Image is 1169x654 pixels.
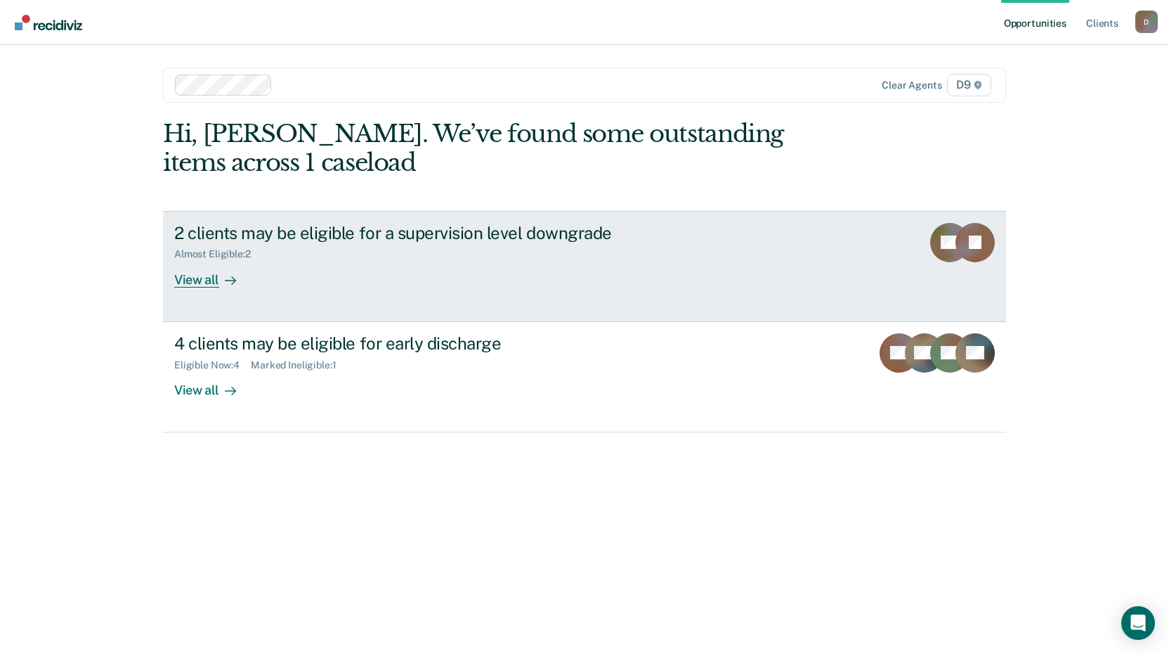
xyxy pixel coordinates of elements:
div: View all [174,371,253,398]
a: 4 clients may be eligible for early dischargeEligible Now:4Marked Ineligible:1View all [163,322,1006,432]
div: Hi, [PERSON_NAME]. We’ve found some outstanding items across 1 caseload [163,120,837,177]
button: Profile dropdown button [1135,11,1158,33]
div: 2 clients may be eligible for a supervision level downgrade [174,223,667,243]
div: D [1135,11,1158,33]
span: D9 [947,74,991,96]
div: Almost Eligible : 2 [174,248,262,260]
a: 2 clients may be eligible for a supervision level downgradeAlmost Eligible:2View all [163,211,1006,322]
div: Marked Ineligible : 1 [251,359,347,371]
div: Clear agents [882,79,941,91]
img: Recidiviz [15,15,82,30]
div: Eligible Now : 4 [174,359,251,371]
div: View all [174,260,253,288]
div: 4 clients may be eligible for early discharge [174,333,667,354]
div: Open Intercom Messenger [1121,606,1155,640]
